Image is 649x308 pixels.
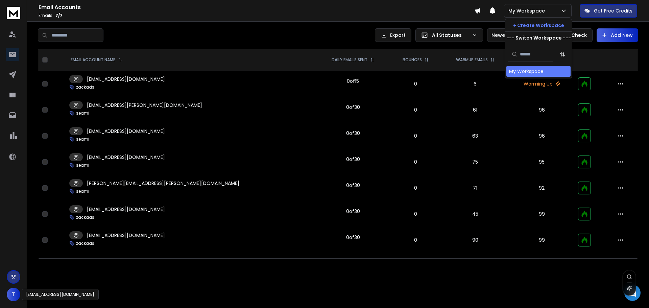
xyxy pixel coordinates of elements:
[394,211,437,217] p: 0
[346,104,360,111] div: 0 of 30
[394,106,437,113] p: 0
[76,85,94,90] p: zackads
[87,206,165,213] p: [EMAIL_ADDRESS][DOMAIN_NAME]
[394,133,437,139] p: 0
[76,189,89,194] p: seami
[87,76,165,82] p: [EMAIL_ADDRESS][DOMAIN_NAME]
[87,180,239,187] p: [PERSON_NAME][EMAIL_ADDRESS][PERSON_NAME][DOMAIN_NAME]
[441,201,509,227] td: 45
[394,185,437,191] p: 0
[456,57,488,63] p: WARMUP EMAILS
[7,7,20,19] img: logo
[509,175,574,201] td: 92
[71,57,122,63] div: EMAIL ACCOUNT NAME
[441,97,509,123] td: 61
[594,7,632,14] p: Get Free Credits
[432,32,469,39] p: All Statuses
[441,123,509,149] td: 63
[346,234,360,241] div: 0 of 30
[76,137,89,142] p: seami
[487,28,531,42] button: Newest
[513,80,570,87] p: Warming Up
[375,28,411,42] button: Export
[87,128,165,135] p: [EMAIL_ADDRESS][DOMAIN_NAME]
[505,19,572,31] button: + Create Workspace
[346,156,360,163] div: 0 of 30
[403,57,422,63] p: BOUNCES
[506,34,571,41] p: --- Switch Workspace ---
[509,227,574,253] td: 99
[76,241,94,246] p: zackads
[441,71,509,97] td: 6
[556,48,569,61] button: Sort by Sort A-Z
[346,182,360,189] div: 0 of 30
[76,215,94,220] p: zackads
[509,201,574,227] td: 99
[7,288,20,301] button: T
[580,4,637,18] button: Get Free Credits
[87,154,165,161] p: [EMAIL_ADDRESS][DOMAIN_NAME]
[509,123,574,149] td: 96
[513,22,564,29] p: + Create Workspace
[55,13,63,18] span: 7 / 7
[22,289,99,300] div: [EMAIL_ADDRESS][DOMAIN_NAME]
[39,13,474,18] p: Emails :
[441,175,509,201] td: 71
[509,97,574,123] td: 96
[346,208,360,215] div: 0 of 30
[87,102,202,109] p: [EMAIL_ADDRESS][PERSON_NAME][DOMAIN_NAME]
[441,227,509,253] td: 90
[441,149,509,175] td: 75
[332,57,367,63] p: DAILY EMAILS SENT
[87,232,165,239] p: [EMAIL_ADDRESS][DOMAIN_NAME]
[394,80,437,87] p: 0
[509,149,574,175] td: 95
[394,159,437,165] p: 0
[394,237,437,243] p: 0
[76,111,89,116] p: seami
[347,78,359,85] div: 0 of 15
[346,130,360,137] div: 0 of 30
[76,163,89,168] p: seami
[39,3,474,11] h1: Email Accounts
[597,28,638,42] button: Add New
[509,68,544,75] div: My Workspace
[508,7,548,14] p: My Workspace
